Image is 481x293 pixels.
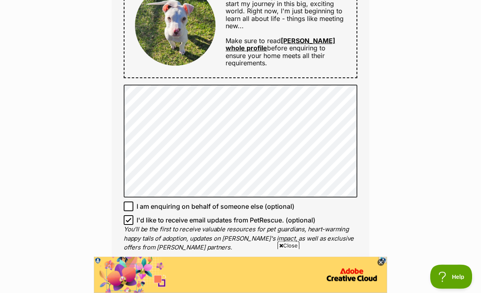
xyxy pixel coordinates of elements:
[430,265,473,289] iframe: Help Scout Beacon - Open
[137,216,315,225] span: I'd like to receive email updates from PetRescue. (optional)
[1,1,7,7] img: consumer-privacy-logo.png
[137,202,294,212] span: I am enquiring on behalf of someone else (optional)
[124,225,357,253] p: You'll be the first to receive valuable resources for pet guardians, heart-warming happy tails of...
[286,1,292,7] img: consumer-privacy-logo.png
[94,253,387,289] iframe: Advertisement
[285,1,293,7] a: Privacy Notification
[226,37,335,52] a: [PERSON_NAME] whole profile
[285,0,292,6] img: iconc.png
[226,7,344,30] span: Right now, I'm just beginning to learn all about life - things like meeting new...
[278,241,299,249] span: Close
